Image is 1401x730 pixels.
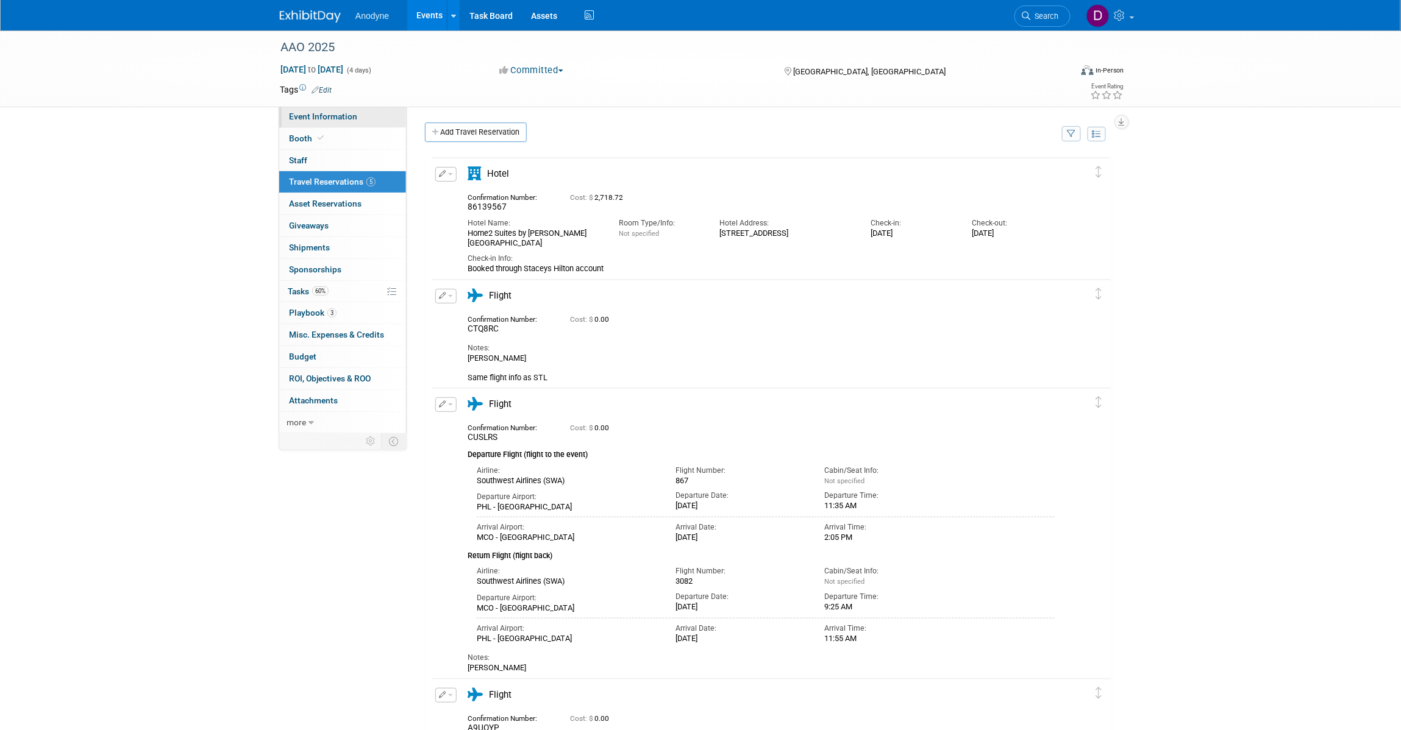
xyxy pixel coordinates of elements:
[570,423,594,432] span: Cost: $
[425,122,527,142] a: Add Travel Reservation
[468,543,1055,562] div: Return Flight (flight back)
[676,566,806,576] div: Flight Number:
[871,229,954,238] div: [DATE]
[720,229,853,238] div: [STREET_ADDRESS]
[289,330,384,339] span: Misc. Expenses & Credits
[824,533,955,542] div: 2:05 PM
[468,289,483,302] i: Flight
[279,237,406,258] a: Shipments
[972,229,1054,238] div: [DATE]
[312,286,329,296] span: 60%
[318,135,324,141] i: Booth reservation complete
[1096,288,1102,299] i: Click and drag to move item
[366,177,376,186] span: 5
[289,155,307,165] span: Staff
[279,390,406,411] a: Attachments
[676,533,806,542] div: [DATE]
[289,374,371,383] span: ROI, Objectives & ROO
[468,190,552,202] div: Confirmation Number:
[477,466,657,476] div: Airline:
[280,10,341,23] img: ExhibitDay
[287,417,306,427] span: more
[279,324,406,346] a: Misc. Expenses & Credits
[824,522,955,533] div: Arrival Time:
[477,476,657,486] div: Southwest Airlines (SWA)
[289,243,330,252] span: Shipments
[824,501,955,511] div: 11:35 AM
[279,259,406,280] a: Sponsorships
[468,653,1055,663] div: Notes:
[468,202,507,211] span: 86139567
[468,420,552,432] div: Confirmation Number:
[477,533,657,542] div: MCO - [GEOGRAPHIC_DATA]
[468,229,601,248] div: Home2 Suites by [PERSON_NAME][GEOGRAPHIC_DATA]
[619,230,659,238] span: Not specified
[1082,65,1094,75] img: Format-Inperson.png
[676,476,806,486] div: 867
[676,634,806,643] div: [DATE]
[468,324,499,333] span: CTQ8RC
[276,37,1052,58] div: AAO 2025
[1086,4,1110,27] img: Dawn Jozwiak
[477,634,657,643] div: PHL - [GEOGRAPHIC_DATA]
[382,433,407,449] td: Toggle Event Tabs
[468,442,1055,461] div: Departure Flight (flight to the event)
[306,65,318,74] span: to
[570,714,594,723] span: Cost: $
[1091,83,1124,90] div: Event Rating
[279,171,406,193] a: Travel Reservations5
[279,106,406,127] a: Event Information
[468,397,483,411] i: Flight
[1096,166,1102,177] i: Click and drag to move item
[972,218,1054,229] div: Check-out:
[280,64,344,75] span: [DATE] [DATE]
[676,602,806,612] div: [DATE]
[824,623,955,634] div: Arrival Time:
[477,603,657,613] div: MCO - [GEOGRAPHIC_DATA]
[570,423,614,432] span: 0.00
[824,491,955,501] div: Departure Time:
[279,193,406,214] a: Asset Reservations
[619,218,701,229] div: Room Type/Info:
[477,623,657,634] div: Arrival Airport:
[477,593,657,603] div: Departure Airport:
[279,346,406,367] a: Budget
[346,66,371,74] span: (4 days)
[487,168,509,179] span: Hotel
[289,199,362,208] span: Asset Reservations
[824,634,955,643] div: 11:55 AM
[999,63,1124,82] div: Event Format
[327,308,337,317] span: 3
[289,177,376,186] span: Travel Reservations
[1096,66,1124,75] div: In-Person
[1068,130,1076,138] i: Filter by Traveler
[793,67,946,76] span: [GEOGRAPHIC_DATA], [GEOGRAPHIC_DATA]
[871,218,954,229] div: Check-in:
[355,11,389,21] span: Anodyne
[279,215,406,236] a: Giveaways
[720,218,853,229] div: Hotel Address:
[570,193,628,202] span: 2,718.72
[824,602,955,612] div: 9:25 AM
[676,592,806,602] div: Departure Date:
[824,477,864,485] span: Not specified
[468,711,552,723] div: Confirmation Number:
[289,395,338,405] span: Attachments
[1096,396,1102,408] i: Click and drag to move item
[1096,687,1102,698] i: Click and drag to move item
[289,308,337,317] span: Playbook
[676,623,806,634] div: Arrival Date:
[468,663,1055,673] div: [PERSON_NAME]
[477,502,657,512] div: PHL - [GEOGRAPHIC_DATA]
[1031,12,1059,21] span: Search
[676,491,806,501] div: Departure Date:
[289,221,329,230] span: Giveaways
[360,433,382,449] td: Personalize Event Tab Strip
[289,352,316,361] span: Budget
[279,281,406,302] a: Tasks60%
[312,86,332,94] a: Edit
[824,566,955,576] div: Cabin/Seat Info:
[477,492,657,502] div: Departure Airport:
[468,218,601,229] div: Hotel Name:
[468,167,481,180] i: Hotel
